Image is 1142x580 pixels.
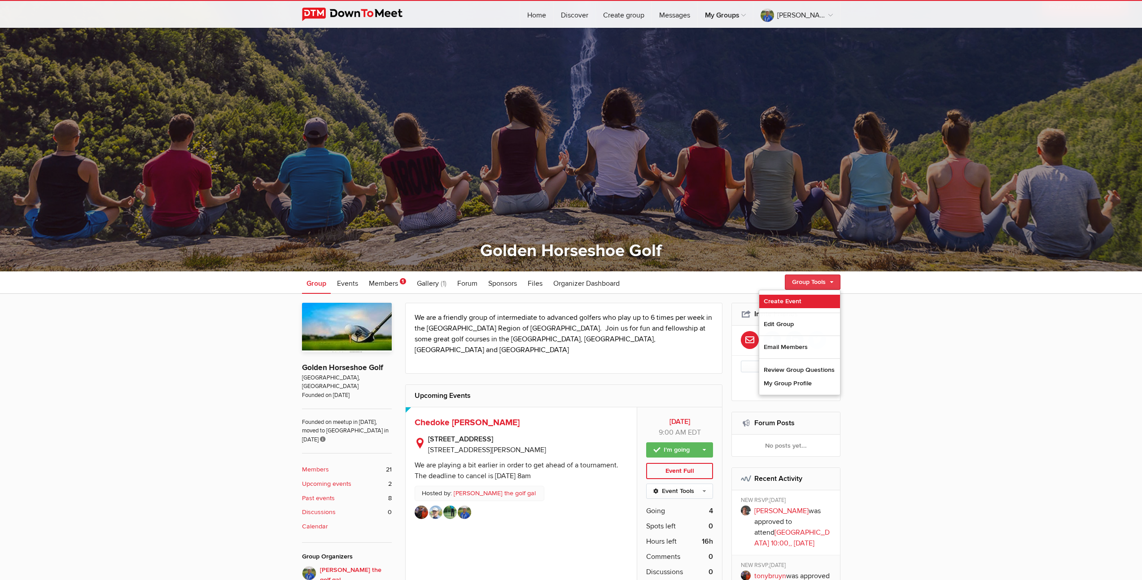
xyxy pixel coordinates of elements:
[441,279,446,288] span: (1)
[302,479,351,489] b: Upcoming events
[302,507,336,517] b: Discussions
[646,442,713,458] a: I'm going
[458,506,471,519] img: Beth the golf gal
[415,461,620,480] div: We are playing a bit earlier in order to get ahead of a tournament. The deadline to cancel is [DA...
[302,465,329,475] b: Members
[388,507,392,517] span: 0
[337,279,358,288] span: Events
[741,562,834,571] div: NEW RSVP,
[454,488,536,498] a: [PERSON_NAME] the golf gal
[302,552,392,562] div: Group Organizers
[428,445,546,454] span: [STREET_ADDRESS][PERSON_NAME]
[443,506,457,519] img: Casemaker
[754,506,809,515] a: [PERSON_NAME]
[732,435,840,456] div: No posts yet...
[415,312,713,355] p: We are a friendly group of intermediate to advanced golfers who play up to 6 times per week in th...
[302,391,392,400] span: Founded on [DATE]
[429,506,442,519] img: Mike N
[785,275,840,290] a: Group Tools
[754,419,795,427] a: Forum Posts
[302,493,335,503] b: Past events
[412,271,451,294] a: Gallery (1)
[457,279,477,288] span: Forum
[549,271,624,294] a: Organizer Dashboard
[709,506,713,516] b: 4
[709,521,713,532] b: 0
[523,271,547,294] a: Files
[759,377,840,390] a: My Group Profile
[754,506,834,549] p: was approved to attend
[759,318,840,331] a: Edit Group
[302,465,392,475] a: Members 21
[364,271,411,294] a: Members 1
[388,479,392,489] span: 2
[698,1,753,28] a: My Groups
[484,271,521,294] a: Sponsors
[754,528,830,548] a: [GEOGRAPHIC_DATA] 10:00,, [DATE]
[428,434,628,445] b: [STREET_ADDRESS]
[302,522,392,532] a: Calendar
[302,374,392,391] span: [GEOGRAPHIC_DATA], [GEOGRAPHIC_DATA]
[646,567,683,577] span: Discussions
[415,385,713,406] h2: Upcoming Events
[652,1,697,28] a: Messages
[759,295,840,308] a: Create Event
[415,417,520,428] a: Chedoke [PERSON_NAME]
[369,279,398,288] span: Members
[646,506,665,516] span: Going
[528,279,543,288] span: Files
[554,1,595,28] a: Discover
[646,551,680,562] span: Comments
[646,463,713,479] div: Event Full
[453,271,482,294] a: Forum
[553,279,620,288] span: Organizer Dashboard
[741,497,834,506] div: NEW RSVP,
[302,409,392,444] span: Founded on meetup in [DATE], moved to [GEOGRAPHIC_DATA] in [DATE]
[646,416,713,427] b: [DATE]
[770,562,786,569] span: [DATE]
[596,1,652,28] a: Create group
[520,1,553,28] a: Home
[770,497,786,504] span: [DATE]
[753,1,840,28] a: [PERSON_NAME] the golf gal
[646,536,677,547] span: Hours left
[415,506,428,519] img: tonybruyn
[415,486,544,501] p: Hosted by:
[759,363,840,377] a: Review Group Questions
[306,279,326,288] span: Group
[741,361,831,372] button: Copy Link
[417,279,439,288] span: Gallery
[302,507,392,517] a: Discussions 0
[388,493,392,503] span: 8
[488,279,517,288] span: Sponsors
[646,484,713,499] a: Event Tools
[302,479,392,489] a: Upcoming events 2
[302,522,328,532] b: Calendar
[302,271,331,294] a: Group
[659,428,686,437] span: 9:00 AM
[759,340,840,354] a: Email Members
[302,493,392,503] a: Past events 8
[702,536,713,547] b: 16h
[302,8,416,21] img: DownToMeet
[709,567,713,577] b: 0
[386,465,392,475] span: 21
[741,303,831,325] h2: Invite Friends
[646,521,676,532] span: Spots left
[688,428,701,437] span: America/Toronto
[741,468,831,489] h2: Recent Activity
[333,271,363,294] a: Events
[302,303,392,352] img: Golden Horseshoe Golf
[709,551,713,562] b: 0
[400,278,406,284] span: 1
